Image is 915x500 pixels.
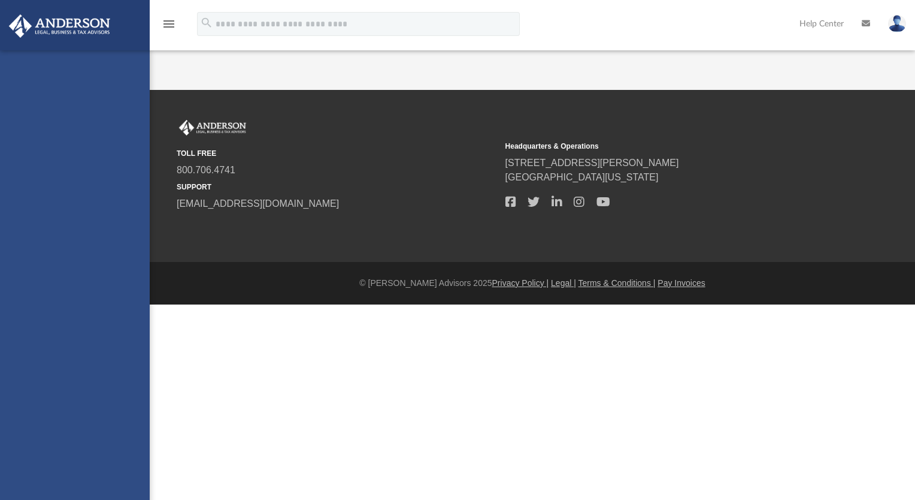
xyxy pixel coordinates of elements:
img: User Pic [888,15,906,32]
small: Headquarters & Operations [505,141,826,152]
a: Privacy Policy | [492,278,549,288]
a: 800.706.4741 [177,165,235,175]
i: menu [162,17,176,31]
a: [EMAIL_ADDRESS][DOMAIN_NAME] [177,198,339,209]
small: SUPPORT [177,182,497,192]
small: TOLL FREE [177,148,497,159]
a: [STREET_ADDRESS][PERSON_NAME] [505,158,679,168]
a: menu [162,23,176,31]
div: © [PERSON_NAME] Advisors 2025 [150,277,915,290]
a: Pay Invoices [658,278,705,288]
a: Legal | [551,278,576,288]
img: Anderson Advisors Platinum Portal [5,14,114,38]
img: Anderson Advisors Platinum Portal [177,120,249,135]
a: [GEOGRAPHIC_DATA][US_STATE] [505,172,659,182]
a: Terms & Conditions | [578,278,656,288]
i: search [200,16,213,29]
